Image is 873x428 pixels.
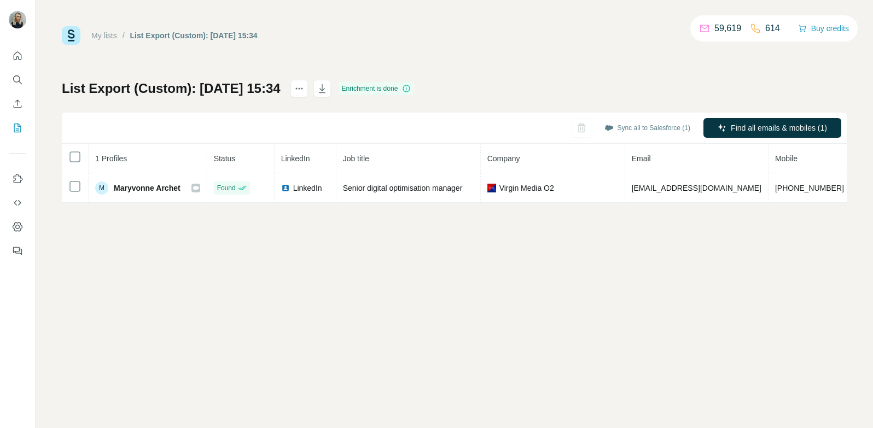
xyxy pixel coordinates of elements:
button: Use Surfe on LinkedIn [9,169,26,189]
span: LinkedIn [281,154,310,163]
img: LinkedIn logo [281,184,290,192]
img: company-logo [487,184,496,192]
button: My lists [9,118,26,138]
span: Email [632,154,651,163]
span: 1 Profiles [95,154,127,163]
div: List Export (Custom): [DATE] 15:34 [130,30,258,41]
img: Avatar [9,11,26,28]
a: My lists [91,31,117,40]
span: [PHONE_NUMBER] [775,184,844,192]
button: actions [290,80,308,97]
button: Search [9,70,26,90]
span: Maryvonne Archet [114,183,181,194]
button: Enrich CSV [9,94,26,114]
button: Sync all to Salesforce (1) [597,120,698,136]
button: Dashboard [9,217,26,237]
button: Use Surfe API [9,193,26,213]
span: Mobile [775,154,798,163]
span: LinkedIn [293,183,322,194]
button: Feedback [9,241,26,261]
p: 59,619 [714,22,741,35]
h1: List Export (Custom): [DATE] 15:34 [62,80,281,97]
img: Surfe Logo [62,26,80,45]
button: Quick start [9,46,26,66]
span: Company [487,154,520,163]
div: Enrichment is done [339,82,415,95]
span: Found [217,183,236,193]
span: Senior digital optimisation manager [343,184,463,192]
p: 614 [765,22,780,35]
li: / [123,30,125,41]
span: Virgin Media O2 [499,183,554,194]
span: Status [214,154,236,163]
span: Find all emails & mobiles (1) [731,122,827,133]
button: Buy credits [798,21,849,36]
div: M [95,181,108,195]
button: Find all emails & mobiles (1) [703,118,841,138]
span: Job title [343,154,369,163]
span: [EMAIL_ADDRESS][DOMAIN_NAME] [632,184,761,192]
